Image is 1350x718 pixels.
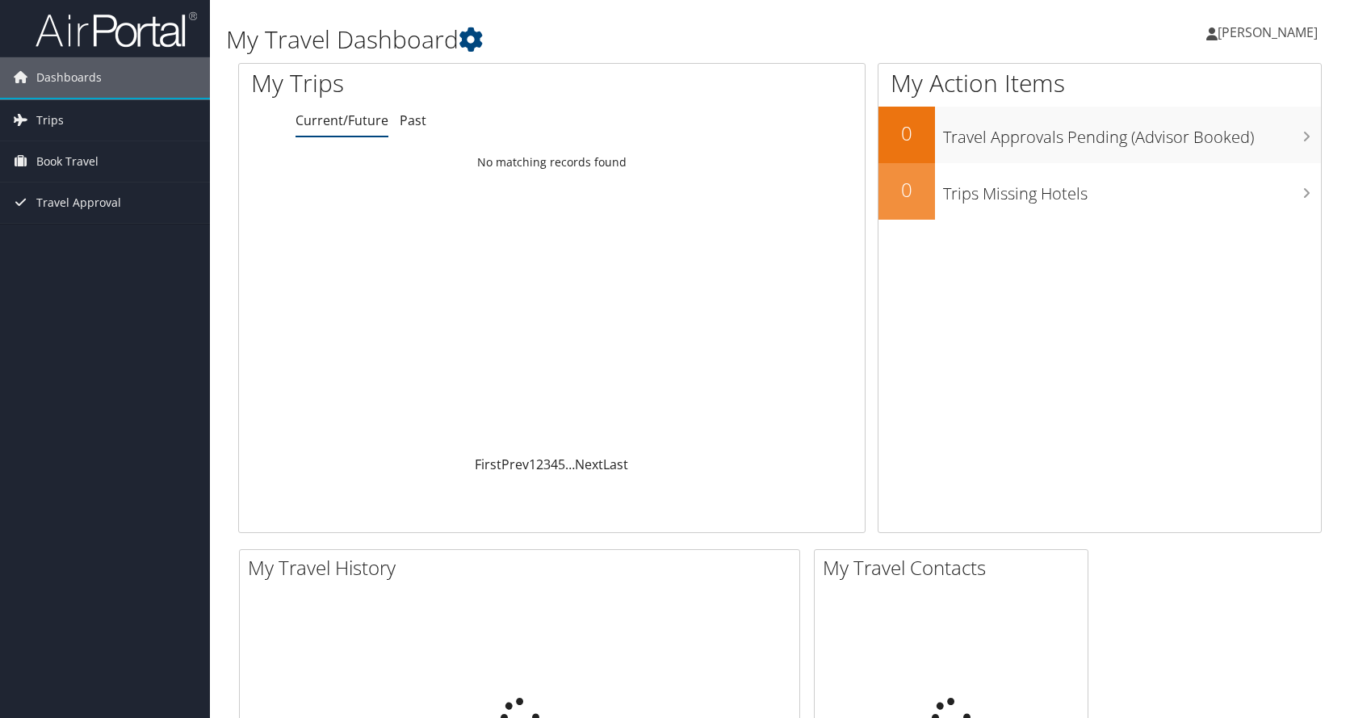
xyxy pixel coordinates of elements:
a: First [475,456,501,473]
h2: My Travel Contacts [823,554,1088,582]
a: Last [603,456,628,473]
a: 0Travel Approvals Pending (Advisor Booked) [878,107,1321,163]
h3: Trips Missing Hotels [943,174,1321,205]
a: Current/Future [296,111,388,129]
h2: My Travel History [248,554,799,582]
span: Trips [36,100,64,141]
a: 3 [543,456,551,473]
a: Next [575,456,603,473]
span: … [565,456,575,473]
a: Prev [501,456,529,473]
a: 0Trips Missing Hotels [878,163,1321,220]
span: Travel Approval [36,183,121,223]
h1: My Trips [251,66,592,100]
a: 1 [529,456,536,473]
a: 2 [536,456,543,473]
a: Past [400,111,426,129]
a: 4 [551,456,558,473]
a: 5 [558,456,565,473]
h2: 0 [878,176,935,204]
h1: My Travel Dashboard [226,23,965,57]
h3: Travel Approvals Pending (Advisor Booked) [943,118,1321,149]
span: Book Travel [36,141,99,182]
img: airportal-logo.png [36,10,197,48]
span: Dashboards [36,57,102,98]
span: [PERSON_NAME] [1218,23,1318,41]
h2: 0 [878,120,935,147]
h1: My Action Items [878,66,1321,100]
a: [PERSON_NAME] [1206,8,1334,57]
td: No matching records found [239,148,865,177]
